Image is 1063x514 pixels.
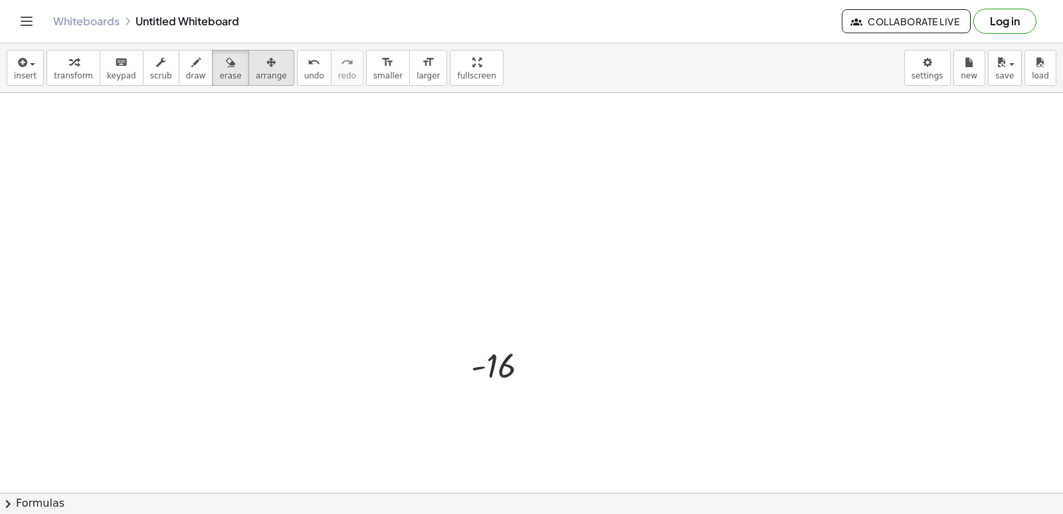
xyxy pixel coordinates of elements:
span: insert [14,71,37,80]
button: scrub [143,50,179,86]
button: undoundo [297,50,332,86]
span: scrub [150,71,172,80]
button: erase [212,50,248,86]
span: transform [54,71,93,80]
span: settings [912,71,943,80]
button: fullscreen [450,50,503,86]
button: keyboardkeypad [100,50,144,86]
button: arrange [248,50,294,86]
a: Whiteboards [53,15,120,28]
button: Toggle navigation [16,11,37,32]
span: draw [186,71,206,80]
span: save [995,71,1014,80]
span: Collaborate Live [853,15,959,27]
span: smaller [373,71,403,80]
span: fullscreen [457,71,496,80]
button: redoredo [331,50,363,86]
span: keypad [107,71,136,80]
button: settings [904,50,951,86]
i: format_size [381,55,394,70]
button: transform [47,50,100,86]
button: Log in [973,9,1036,34]
button: draw [179,50,213,86]
button: load [1024,50,1056,86]
i: format_size [422,55,435,70]
button: format_sizelarger [409,50,447,86]
span: load [1032,71,1049,80]
span: erase [219,71,241,80]
button: Collaborate Live [842,9,971,33]
span: redo [338,71,356,80]
button: format_sizesmaller [366,50,410,86]
span: undo [304,71,324,80]
span: new [961,71,977,80]
i: redo [341,55,353,70]
span: larger [417,71,440,80]
span: arrange [256,71,287,80]
button: new [953,50,985,86]
button: insert [7,50,44,86]
i: keyboard [115,55,128,70]
button: save [988,50,1022,86]
i: undo [308,55,320,70]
